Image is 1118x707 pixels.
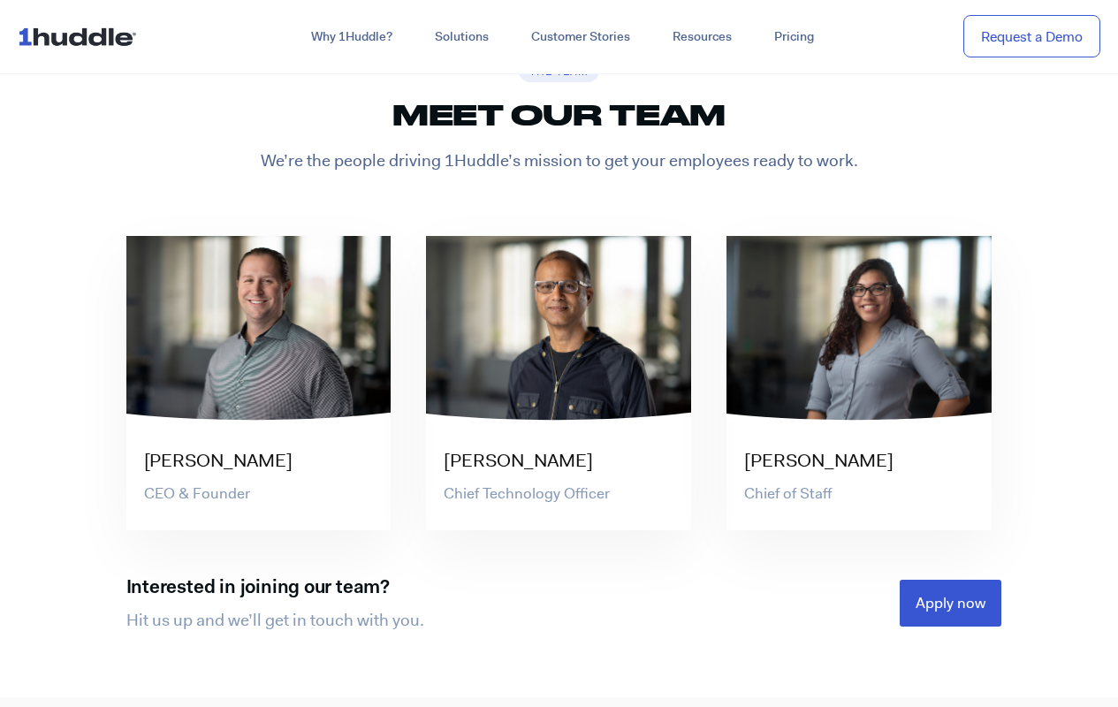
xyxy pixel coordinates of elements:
p: Chief Technology Officer [444,483,691,505]
h3: [PERSON_NAME] [144,448,392,474]
p: Hit us up and we’ll get in touch with you. [126,609,559,633]
h3: [PERSON_NAME] [444,448,691,474]
a: Pricing [753,21,835,53]
img: ... [18,19,144,53]
a: Request a Demo [963,15,1100,58]
p: Chief of Staff [744,483,992,505]
a: Customer Stories [510,21,651,53]
a: Why 1Huddle? [290,21,414,53]
h3: Interested in joining our team? [126,577,559,599]
p: CEO & Founder [144,483,392,505]
p: We’re the people driving 1Huddle’s mission to get your employees ready to work. [109,149,1010,173]
a: Apply now [900,580,1001,627]
a: Resources [651,21,753,53]
span: Apply now [916,596,985,611]
h3: [PERSON_NAME] [744,448,992,474]
h2: Meet our team [109,98,1010,131]
a: Solutions [414,21,510,53]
